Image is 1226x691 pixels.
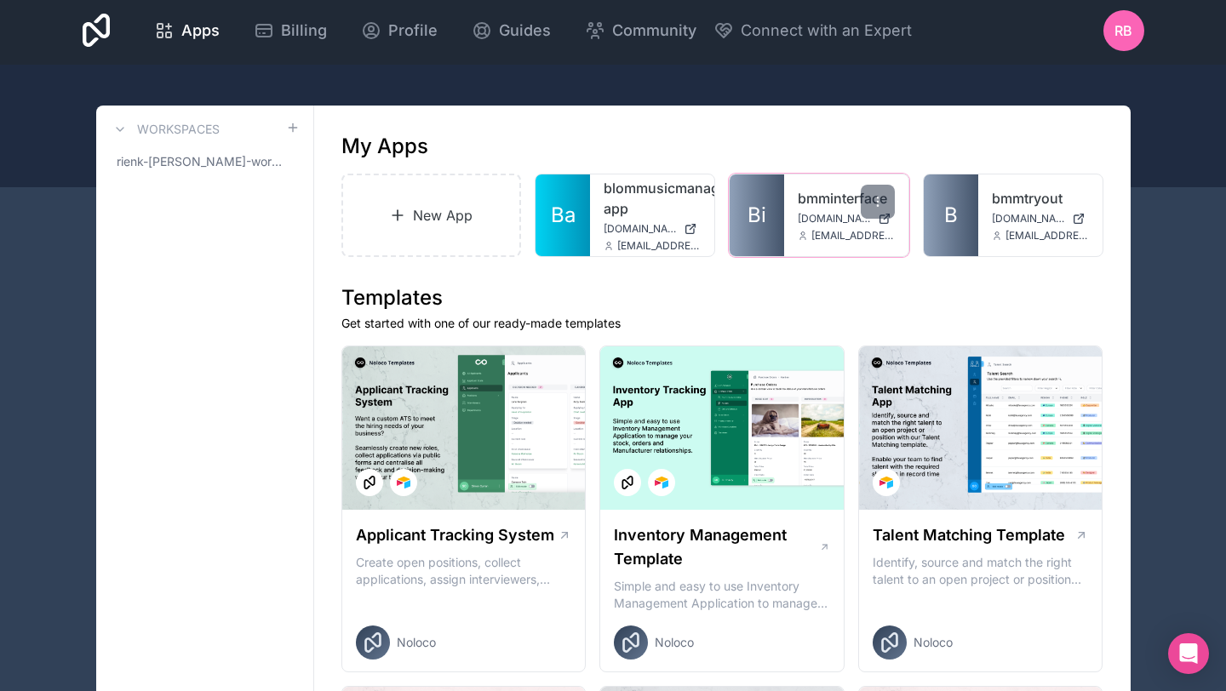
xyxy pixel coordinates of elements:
[356,523,554,547] h1: Applicant Tracking System
[356,554,572,588] p: Create open positions, collect applications, assign interviewers, centralise candidate feedback a...
[388,19,438,43] span: Profile
[181,19,220,43] span: Apps
[1114,20,1132,41] span: RB
[1168,633,1209,674] div: Open Intercom Messenger
[341,284,1103,311] h1: Templates
[140,12,233,49] a: Apps
[1005,229,1089,243] span: [EMAIL_ADDRESS][DOMAIN_NAME]
[992,212,1065,226] span: [DOMAIN_NAME]
[798,212,871,226] span: [DOMAIN_NAME]
[924,174,978,256] a: B
[341,133,428,160] h1: My Apps
[571,12,710,49] a: Community
[397,476,410,489] img: Airtable Logo
[499,19,551,43] span: Guides
[713,19,912,43] button: Connect with an Expert
[944,202,958,229] span: B
[604,222,677,236] span: [DOMAIN_NAME]
[110,146,300,177] a: rienk-[PERSON_NAME]-workspace
[551,202,576,229] span: Ba
[281,19,327,43] span: Billing
[798,212,895,226] a: [DOMAIN_NAME]
[341,174,522,257] a: New App
[992,212,1089,226] a: [DOMAIN_NAME]
[730,174,784,256] a: Bi
[137,121,220,138] h3: Workspaces
[655,634,694,651] span: Noloco
[873,554,1089,588] p: Identify, source and match the right talent to an open project or position with our Talent Matchi...
[617,239,701,253] span: [EMAIL_ADDRESS][DOMAIN_NAME]
[879,476,893,489] img: Airtable Logo
[614,578,830,612] p: Simple and easy to use Inventory Management Application to manage your stock, orders and Manufact...
[604,222,701,236] a: [DOMAIN_NAME]
[741,19,912,43] span: Connect with an Expert
[914,634,953,651] span: Noloco
[655,476,668,489] img: Airtable Logo
[536,174,590,256] a: Ba
[992,188,1089,208] a: bmmtryout
[748,202,766,229] span: Bi
[614,523,818,571] h1: Inventory Management Template
[110,119,220,140] a: Workspaces
[798,188,895,208] a: bmminterface
[117,153,286,170] span: rienk-[PERSON_NAME]-workspace
[604,178,701,219] a: blommusicmanagement-app
[458,12,564,49] a: Guides
[341,315,1103,332] p: Get started with one of our ready-made templates
[873,523,1065,547] h1: Talent Matching Template
[397,634,436,651] span: Noloco
[347,12,451,49] a: Profile
[612,19,696,43] span: Community
[240,12,341,49] a: Billing
[811,229,895,243] span: [EMAIL_ADDRESS][DOMAIN_NAME]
